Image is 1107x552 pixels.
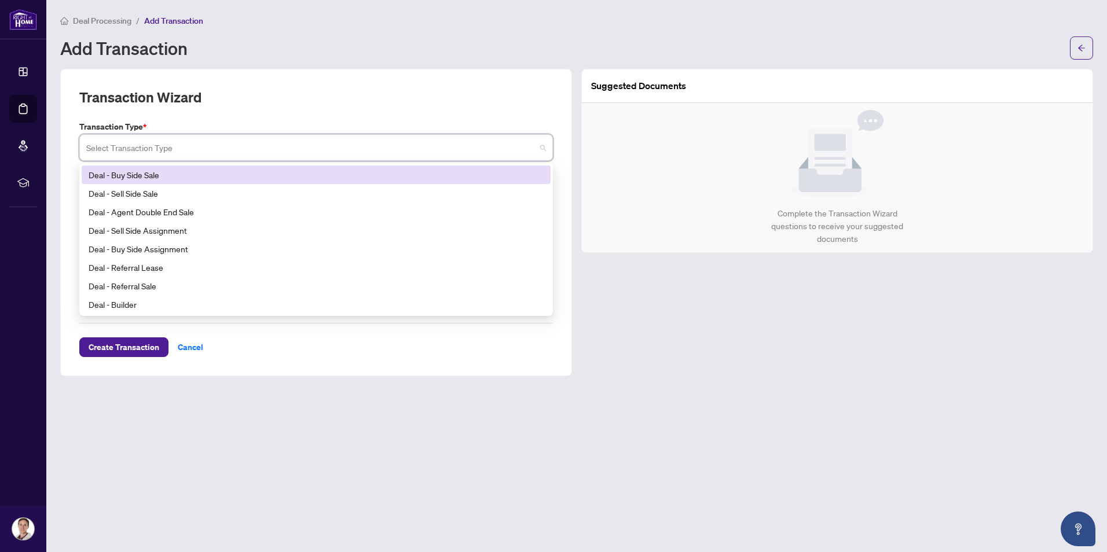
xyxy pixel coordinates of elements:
div: Deal - Builder [82,295,551,314]
button: Cancel [168,337,212,357]
div: Deal - Buy Side Assignment [89,242,544,255]
img: logo [9,9,37,30]
h2: Transaction Wizard [79,88,201,106]
div: Deal - Buy Side Sale [89,168,544,181]
div: Deal - Sell Side Sale [89,187,544,200]
span: Create Transaction [89,338,159,356]
h1: Add Transaction [60,39,188,57]
span: arrow-left [1077,44,1086,52]
li: / [136,14,140,27]
div: Deal - Sell Side Sale [82,184,551,203]
img: Profile Icon [12,518,34,540]
div: Deal - Referral Sale [89,279,544,292]
label: Transaction Type [79,120,553,133]
span: Cancel [178,338,203,356]
button: Create Transaction [79,337,168,357]
span: Add Transaction [144,16,203,26]
span: Deal Processing [73,16,131,26]
span: home [60,17,68,25]
div: Deal - Agent Double End Sale [82,203,551,221]
div: Deal - Agent Double End Sale [89,205,544,218]
div: Deal - Referral Lease [89,261,544,274]
div: Deal - Sell Side Assignment [82,221,551,240]
img: Null State Icon [791,110,884,198]
div: Deal - Sell Side Assignment [89,224,544,237]
div: Deal - Referral Sale [82,277,551,295]
button: Open asap [1061,511,1095,546]
div: Deal - Buy Side Assignment [82,240,551,258]
div: Complete the Transaction Wizard questions to receive your suggested documents [759,207,916,245]
div: Deal - Builder [89,298,544,311]
div: Deal - Referral Lease [82,258,551,277]
div: Deal - Buy Side Sale [82,165,551,184]
article: Suggested Documents [591,79,686,93]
